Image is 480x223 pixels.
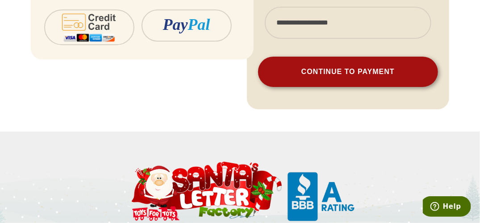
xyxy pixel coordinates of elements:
i: Pal [188,16,210,33]
img: Santa Letter Small Logo [288,172,355,221]
img: cc-icon-2.svg [56,10,123,44]
img: Santa Letter Small Logo [126,161,286,221]
i: Pay [163,16,188,33]
button: PayPal [142,9,232,41]
iframe: Opens a widget where you can find more information [423,196,471,219]
button: Continue To Payment [258,57,438,87]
